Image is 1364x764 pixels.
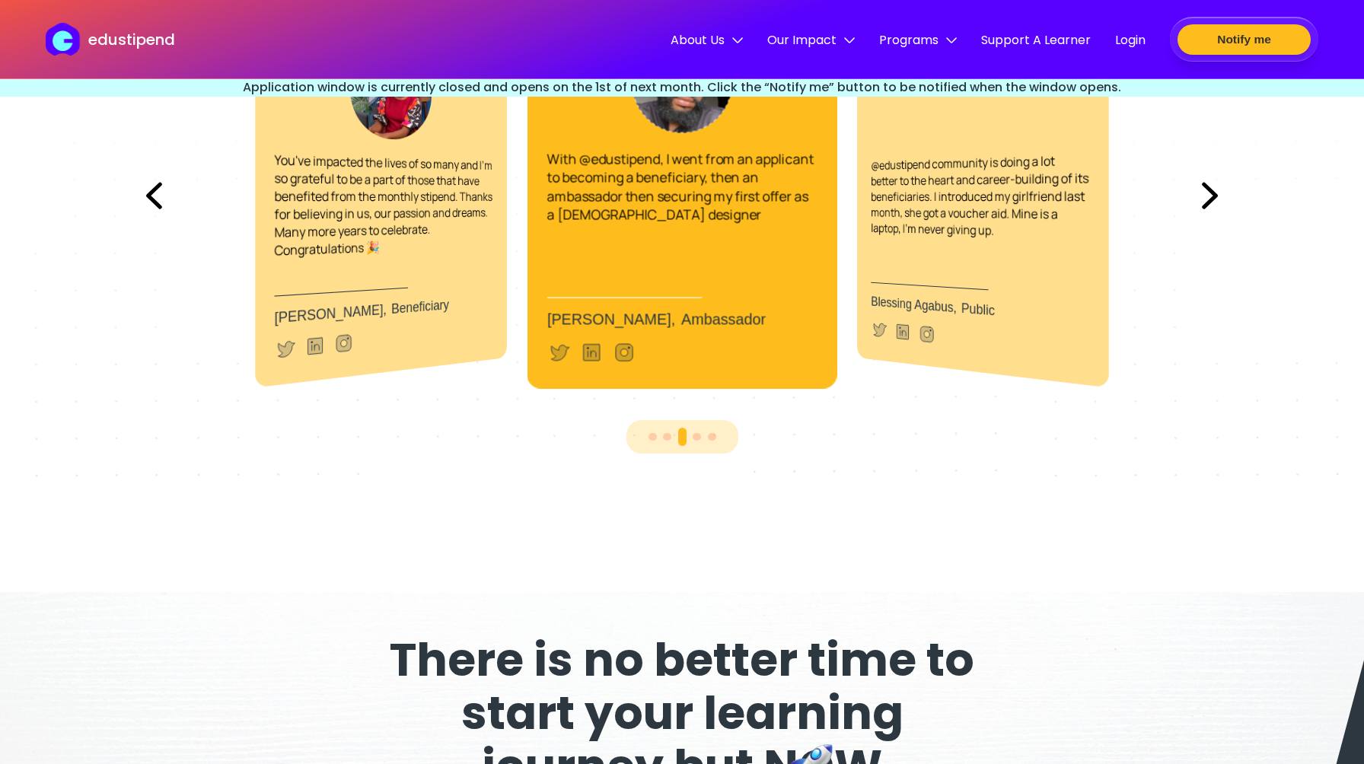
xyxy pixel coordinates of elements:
img: down [844,35,855,46]
span: Programs [879,30,957,49]
span: Login [1115,30,1146,49]
img: twitter [547,340,571,364]
img: linkedin [894,320,911,342]
p: [PERSON_NAME] , [275,294,493,326]
span: @edustipend community is doing a lot better to the heart and career-building of its beneficiaries... [871,151,1088,238]
p: [PERSON_NAME] , [547,311,817,329]
a: Support A Learner [981,30,1091,52]
img: edustipend logo [46,23,87,56]
img: twitter [871,319,888,340]
img: down [946,35,957,46]
span: Support A Learner [981,30,1091,49]
span: Beneficiary [391,297,449,316]
img: Ambassador [632,33,732,133]
img: instagram [613,340,636,364]
span: Public [961,301,995,318]
a: edustipend logoedustipend [46,23,174,56]
p: edustipend [88,28,175,51]
img: linkedin [580,340,604,364]
img: arrowLeft [134,170,174,221]
button: Notify me [1178,24,1311,55]
a: Login [1115,30,1146,52]
img: arrowRight [1190,170,1230,221]
img: linkedin [304,333,326,358]
span: With @edustipend, I went from an applicant to becoming a beneficiary, then an ambassador then sec... [547,150,814,224]
span: You've impacted the lives of so many and I'm so grateful to be a part of those that have benefite... [275,151,492,259]
img: down [732,35,743,46]
p: Blessing Agabus , [871,294,1089,326]
img: instagram [918,323,935,345]
span: Ambassador [681,311,766,328]
img: twitter [275,336,297,361]
span: Our Impact [767,30,855,49]
img: instagram [333,331,354,355]
span: About Us [671,30,743,49]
